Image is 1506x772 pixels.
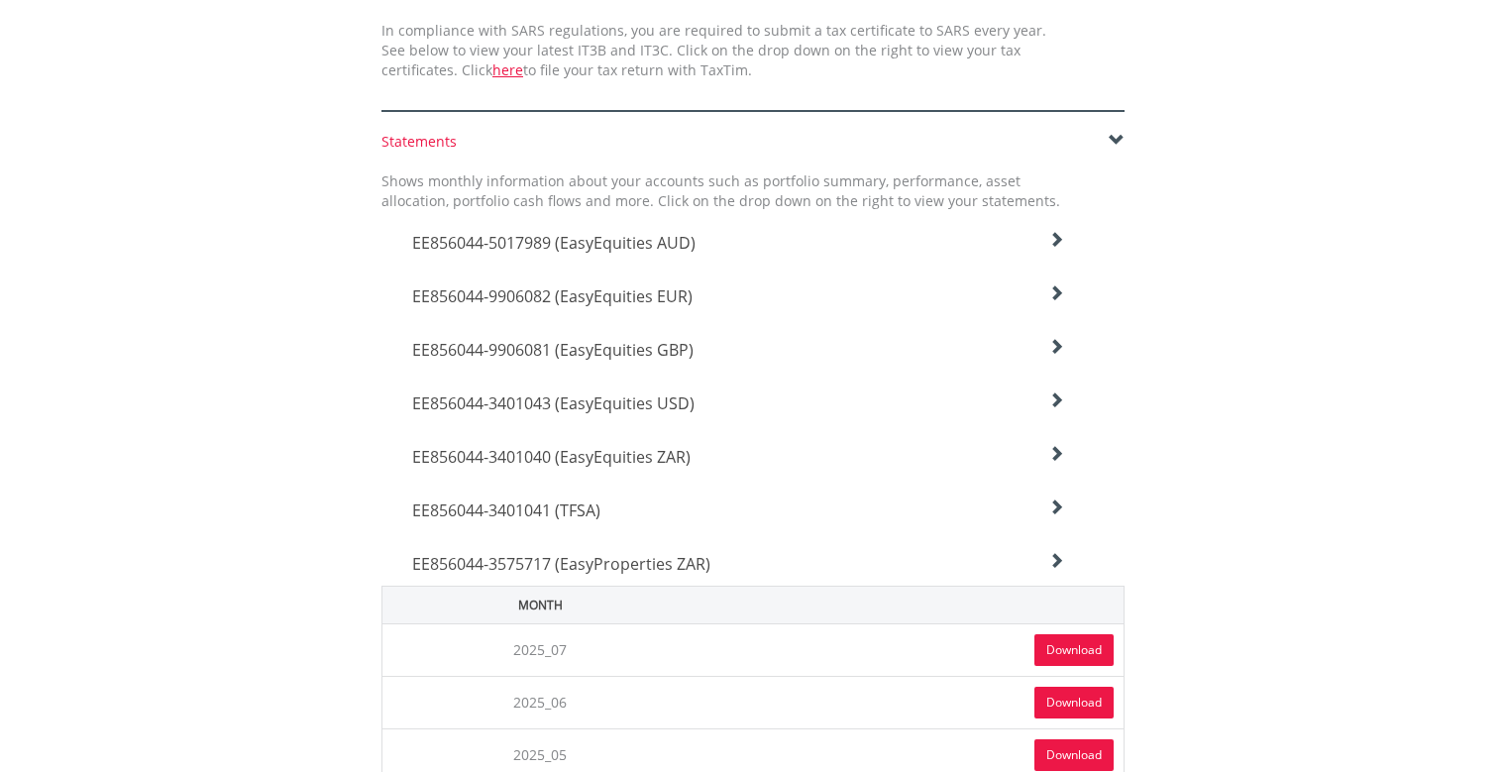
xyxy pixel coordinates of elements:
a: here [492,60,523,79]
td: 2025_06 [382,676,699,728]
span: EE856044-5017989 (EasyEquities AUD) [412,232,696,254]
a: Download [1034,687,1114,718]
a: Download [1034,739,1114,771]
div: Statements [381,132,1125,152]
th: Month [382,586,699,623]
div: Shows monthly information about your accounts such as portfolio summary, performance, asset alloc... [367,171,1075,211]
span: EE856044-3401043 (EasyEquities USD) [412,392,695,414]
span: EE856044-3401041 (TFSA) [412,499,600,521]
span: Click to file your tax return with TaxTim. [462,60,752,79]
span: In compliance with SARS regulations, you are required to submit a tax certificate to SARS every y... [381,21,1046,79]
span: EE856044-3401040 (EasyEquities ZAR) [412,446,691,468]
span: EE856044-3575717 (EasyProperties ZAR) [412,553,710,575]
td: 2025_07 [382,623,699,676]
span: EE856044-9906082 (EasyEquities EUR) [412,285,693,307]
a: Download [1034,634,1114,666]
span: EE856044-9906081 (EasyEquities GBP) [412,339,694,361]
